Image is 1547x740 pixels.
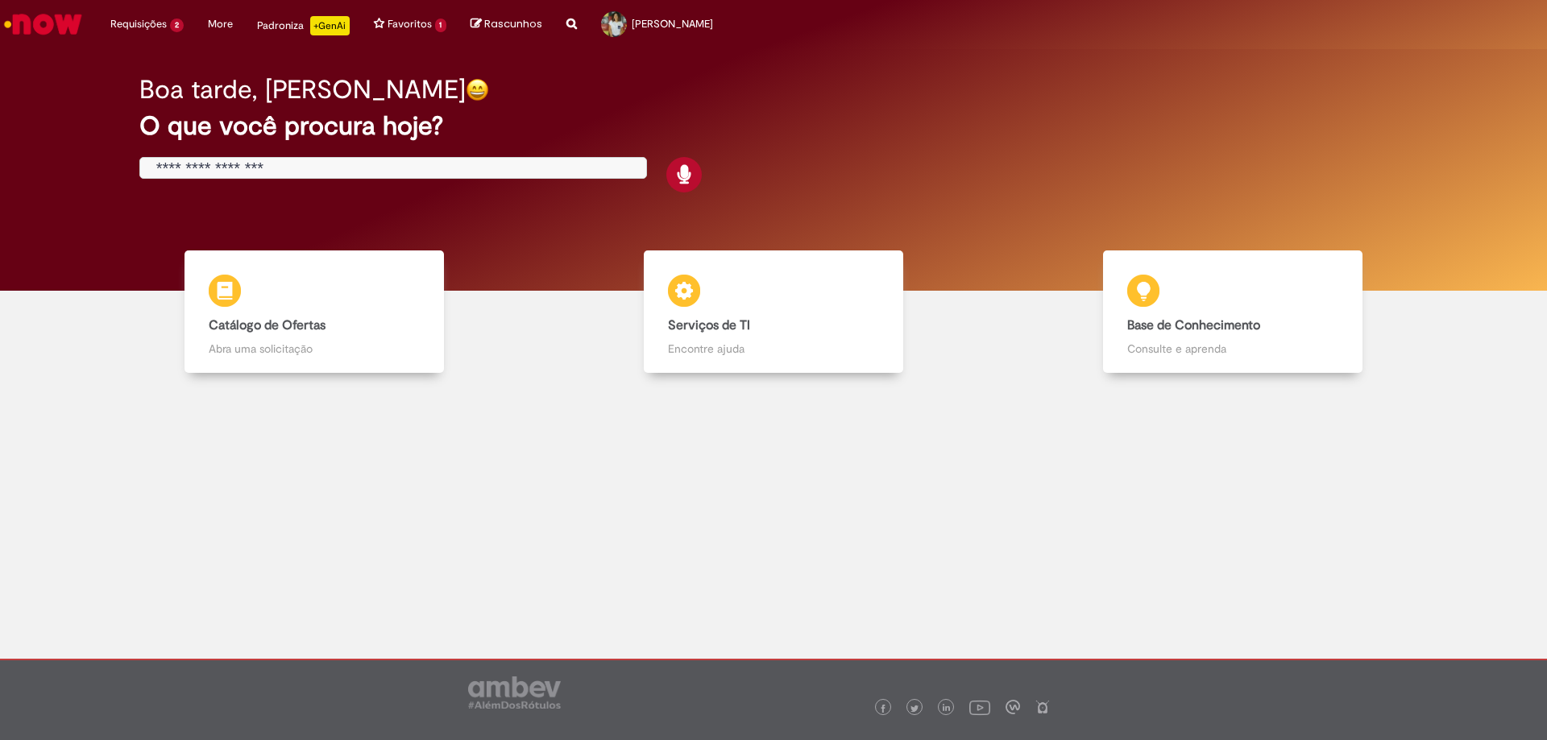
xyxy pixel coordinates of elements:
[969,697,990,717] img: logo_footer_youtube.png
[1003,250,1462,374] a: Base de Conhecimento Consulte e aprenda
[209,317,326,333] b: Catálogo de Ofertas
[435,19,447,32] span: 1
[471,17,542,32] a: Rascunhos
[208,16,233,32] span: More
[1006,700,1020,714] img: logo_footer_workplace.png
[544,250,1003,374] a: Serviços de TI Encontre ajuda
[468,676,561,709] img: logo_footer_ambev_rotulo_gray.png
[209,341,420,357] p: Abra uma solicitação
[1127,317,1260,333] b: Base de Conhecimento
[1127,341,1338,357] p: Consulte e aprenda
[632,17,713,31] span: [PERSON_NAME]
[1035,700,1050,714] img: logo_footer_naosei.png
[668,341,879,357] p: Encontre ajuda
[139,112,1408,140] h2: O que você procura hoje?
[388,16,432,32] span: Favoritos
[139,76,466,104] h2: Boa tarde, [PERSON_NAME]
[2,8,85,40] img: ServiceNow
[466,78,489,101] img: happy-face.png
[170,19,184,32] span: 2
[310,16,350,35] p: +GenAi
[668,317,750,333] b: Serviços de TI
[484,16,542,31] span: Rascunhos
[257,16,350,35] div: Padroniza
[879,705,887,713] img: logo_footer_facebook.png
[943,704,951,713] img: logo_footer_linkedin.png
[910,705,919,713] img: logo_footer_twitter.png
[85,250,544,374] a: Catálogo de Ofertas Abra uma solicitação
[110,16,167,32] span: Requisições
